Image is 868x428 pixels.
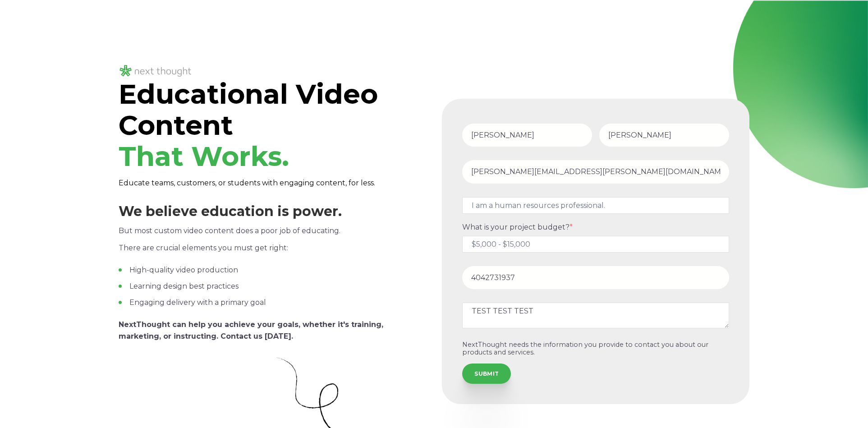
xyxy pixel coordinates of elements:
img: NT_Logo_LightMode [119,64,193,78]
p: NextThought can help you achieve your goals, whether it's training, marketing, or instructing. Co... [119,319,426,342]
li: High-quality video production [119,265,426,276]
span: Educate teams, customers, or students with engaging content, for less. [119,179,375,187]
p: But most custom video content does a poor job of educating. [119,225,426,237]
li: Engaging delivery with a primary goal [119,297,426,308]
li: Learning design best practices [119,281,426,292]
input: Email Address* [462,160,729,183]
span: What is your project budget? [462,223,569,231]
input: SUBMIT [462,364,511,383]
input: Phone number* [462,266,729,289]
p: NextThought needs the information you provide to contact you about our products and services. [462,341,729,357]
p: There are crucial elements you must get right: [119,242,426,254]
input: Last Name* [599,124,729,147]
span: Educational Video Content [119,78,378,173]
textarea: TEST TEST TEST [462,303,729,328]
input: First Name* [462,124,592,147]
span: That Works. [119,140,289,173]
h3: We believe education is power. [119,203,426,220]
